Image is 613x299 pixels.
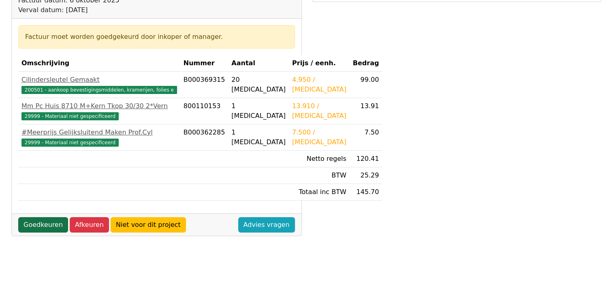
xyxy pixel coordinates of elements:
[350,167,382,184] td: 25.29
[289,184,350,201] td: Totaal inc BTW
[25,32,288,42] div: Factuur moet worden goedgekeurd door inkoper of manager.
[350,72,382,98] td: 99.00
[231,101,286,121] div: 1 [MEDICAL_DATA]
[21,75,177,94] a: Cilindersleutel Gemaakt200501 - aankoop bevestigingsmiddelen, kramerijen, folies e
[21,128,177,147] a: #Meerprijs Gelijksluitend Maken Prof.Cyl29999 - Materiaal niet gespecificeerd
[238,217,295,233] a: Advies vragen
[350,55,382,72] th: Bedrag
[292,75,346,94] div: 4.950 / [MEDICAL_DATA]
[180,72,229,98] td: B000369315
[21,75,177,85] div: Cilindersleutel Gemaakt
[111,217,186,233] a: Niet voor dit project
[18,5,209,15] div: Verval datum: [DATE]
[350,124,382,151] td: 7.50
[350,98,382,124] td: 13.91
[289,55,350,72] th: Prijs / eenh.
[228,55,289,72] th: Aantal
[21,112,119,120] span: 29999 - Materiaal niet gespecificeerd
[289,151,350,167] td: Netto regels
[350,151,382,167] td: 120.41
[350,184,382,201] td: 145.70
[292,101,346,121] div: 13.910 / [MEDICAL_DATA]
[180,55,229,72] th: Nummer
[18,55,180,72] th: Omschrijving
[292,128,346,147] div: 7.500 / [MEDICAL_DATA]
[231,75,286,94] div: 20 [MEDICAL_DATA]
[21,101,177,111] div: Mm Pc Huis 8710 M+Kern Tkop 30/30 2*Vern
[18,217,68,233] a: Goedkeuren
[21,128,177,137] div: #Meerprijs Gelijksluitend Maken Prof.Cyl
[21,101,177,121] a: Mm Pc Huis 8710 M+Kern Tkop 30/30 2*Vern29999 - Materiaal niet gespecificeerd
[180,124,229,151] td: B000362285
[231,128,286,147] div: 1 [MEDICAL_DATA]
[180,98,229,124] td: 800110153
[289,167,350,184] td: BTW
[21,86,177,94] span: 200501 - aankoop bevestigingsmiddelen, kramerijen, folies e
[70,217,109,233] a: Afkeuren
[21,139,119,147] span: 29999 - Materiaal niet gespecificeerd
